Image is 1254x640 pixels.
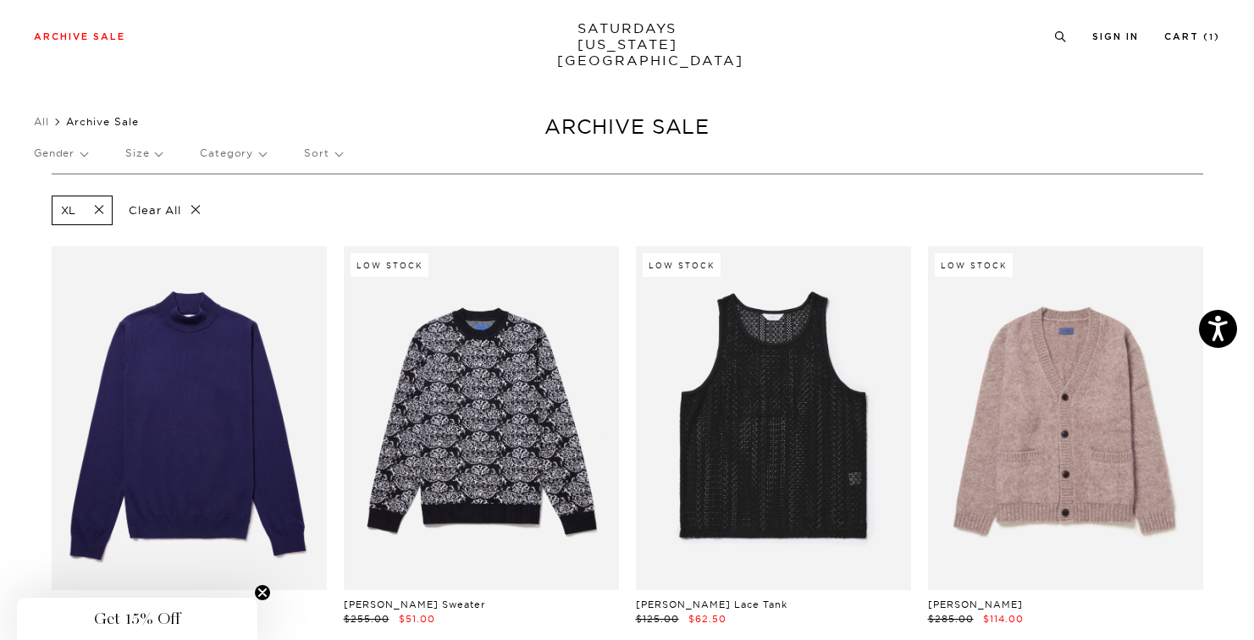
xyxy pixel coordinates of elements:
[1164,32,1220,41] a: Cart (1)
[351,253,428,277] div: Low Stock
[344,599,485,610] a: [PERSON_NAME] Sweater
[935,253,1013,277] div: Low Stock
[121,196,208,225] p: Clear All
[17,598,257,640] div: Get 15% OffClose teaser
[1092,32,1139,41] a: Sign In
[254,584,271,601] button: Close teaser
[34,115,49,128] a: All
[399,613,435,625] span: $51.00
[61,203,77,218] p: XL
[928,599,1023,610] a: [PERSON_NAME]
[928,613,974,625] span: $285.00
[344,613,389,625] span: $255.00
[94,609,180,629] span: Get 15% Off
[557,20,697,69] a: SATURDAYS[US_STATE][GEOGRAPHIC_DATA]
[636,613,679,625] span: $125.00
[66,115,139,128] span: Archive Sale
[636,599,787,610] a: [PERSON_NAME] Lace Tank
[1209,34,1214,41] small: 1
[983,613,1024,625] span: $114.00
[688,613,726,625] span: $62.50
[304,134,341,173] p: Sort
[200,134,266,173] p: Category
[643,253,721,277] div: Low Stock
[34,32,125,41] a: Archive Sale
[125,134,162,173] p: Size
[34,134,87,173] p: Gender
